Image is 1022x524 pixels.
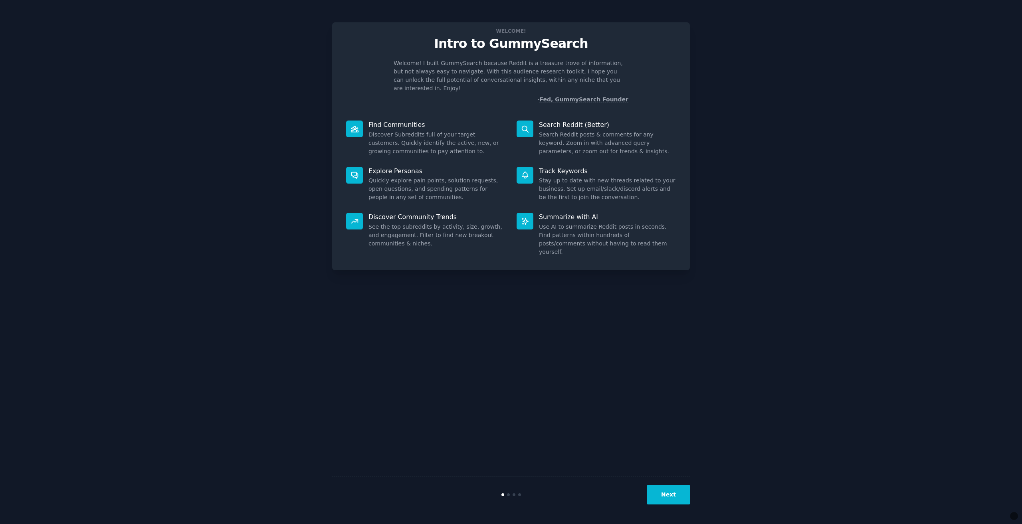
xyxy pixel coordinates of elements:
dd: Quickly explore pain points, solution requests, open questions, and spending patterns for people ... [368,176,505,202]
p: Intro to GummySearch [341,37,681,51]
a: Fed, GummySearch Founder [539,96,628,103]
dd: See the top subreddits by activity, size, growth, and engagement. Filter to find new breakout com... [368,223,505,248]
p: Discover Community Trends [368,213,505,221]
span: Welcome! [495,27,527,35]
p: Explore Personas [368,167,505,175]
p: Summarize with AI [539,213,676,221]
p: Track Keywords [539,167,676,175]
p: Search Reddit (Better) [539,121,676,129]
button: Next [647,485,690,504]
dd: Stay up to date with new threads related to your business. Set up email/slack/discord alerts and ... [539,176,676,202]
p: Find Communities [368,121,505,129]
dd: Use AI to summarize Reddit posts in seconds. Find patterns within hundreds of posts/comments with... [539,223,676,256]
div: Click to open Word Count popup [1010,512,1018,520]
p: Welcome! I built GummySearch because Reddit is a treasure trove of information, but not always ea... [394,59,628,93]
dd: Search Reddit posts & comments for any keyword. Zoom in with advanced query parameters, or zoom o... [539,131,676,156]
div: - [537,95,628,104]
dd: Discover Subreddits full of your target customers. Quickly identify the active, new, or growing c... [368,131,505,156]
